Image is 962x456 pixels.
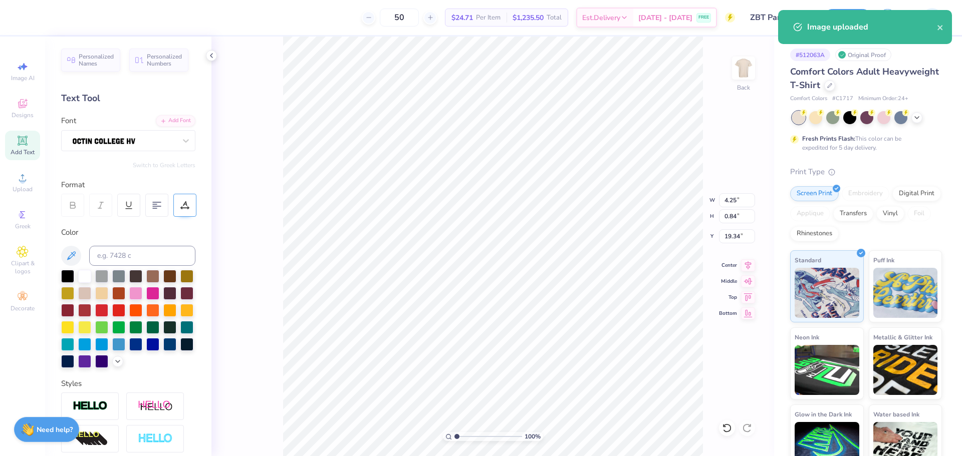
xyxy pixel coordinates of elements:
[876,206,904,221] div: Vinyl
[138,433,173,444] img: Negative Space
[476,13,501,23] span: Per Item
[15,222,31,230] span: Greek
[858,95,908,103] span: Minimum Order: 24 +
[802,135,855,143] strong: Fresh Prints Flash:
[73,431,108,447] img: 3d Illusion
[61,115,76,127] label: Font
[719,294,737,301] span: Top
[525,432,541,441] span: 100 %
[907,206,931,221] div: Foil
[89,246,195,266] input: e.g. 7428 c
[61,227,195,238] div: Color
[790,186,839,201] div: Screen Print
[737,83,750,92] div: Back
[873,409,919,419] span: Water based Ink
[61,378,195,389] div: Styles
[37,425,73,434] strong: Need help?
[842,186,889,201] div: Embroidery
[79,53,114,67] span: Personalized Names
[61,179,196,191] div: Format
[892,186,941,201] div: Digital Print
[795,345,859,395] img: Neon Ink
[873,268,938,318] img: Puff Ink
[873,345,938,395] img: Metallic & Glitter Ink
[790,166,942,178] div: Print Type
[807,21,937,33] div: Image uploaded
[790,95,827,103] span: Comfort Colors
[13,185,33,193] span: Upload
[11,304,35,312] span: Decorate
[719,278,737,285] span: Middle
[719,310,737,317] span: Bottom
[873,332,932,342] span: Metallic & Glitter Ink
[582,13,620,23] span: Est. Delivery
[638,13,692,23] span: [DATE] - [DATE]
[802,134,925,152] div: This color can be expedited for 5 day delivery.
[790,66,939,91] span: Comfort Colors Adult Heavyweight T-Shirt
[795,268,859,318] img: Standard
[790,206,830,221] div: Applique
[795,409,852,419] span: Glow in the Dark Ink
[451,13,473,23] span: $24.71
[156,115,195,127] div: Add Font
[743,8,816,28] input: Untitled Design
[133,161,195,169] button: Switch to Greek Letters
[138,400,173,412] img: Shadow
[5,259,40,275] span: Clipart & logos
[11,148,35,156] span: Add Text
[795,332,819,342] span: Neon Ink
[832,95,853,103] span: # C1717
[719,262,737,269] span: Center
[833,206,873,221] div: Transfers
[835,49,891,61] div: Original Proof
[790,226,839,241] div: Rhinestones
[790,49,830,61] div: # 512063A
[698,14,709,21] span: FREE
[380,9,419,27] input: – –
[937,21,944,33] button: close
[873,255,894,265] span: Puff Ink
[73,400,108,412] img: Stroke
[547,13,562,23] span: Total
[734,58,754,78] img: Back
[513,13,544,23] span: $1,235.50
[795,255,821,265] span: Standard
[11,74,35,82] span: Image AI
[61,92,195,105] div: Text Tool
[147,53,182,67] span: Personalized Numbers
[12,111,34,119] span: Designs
